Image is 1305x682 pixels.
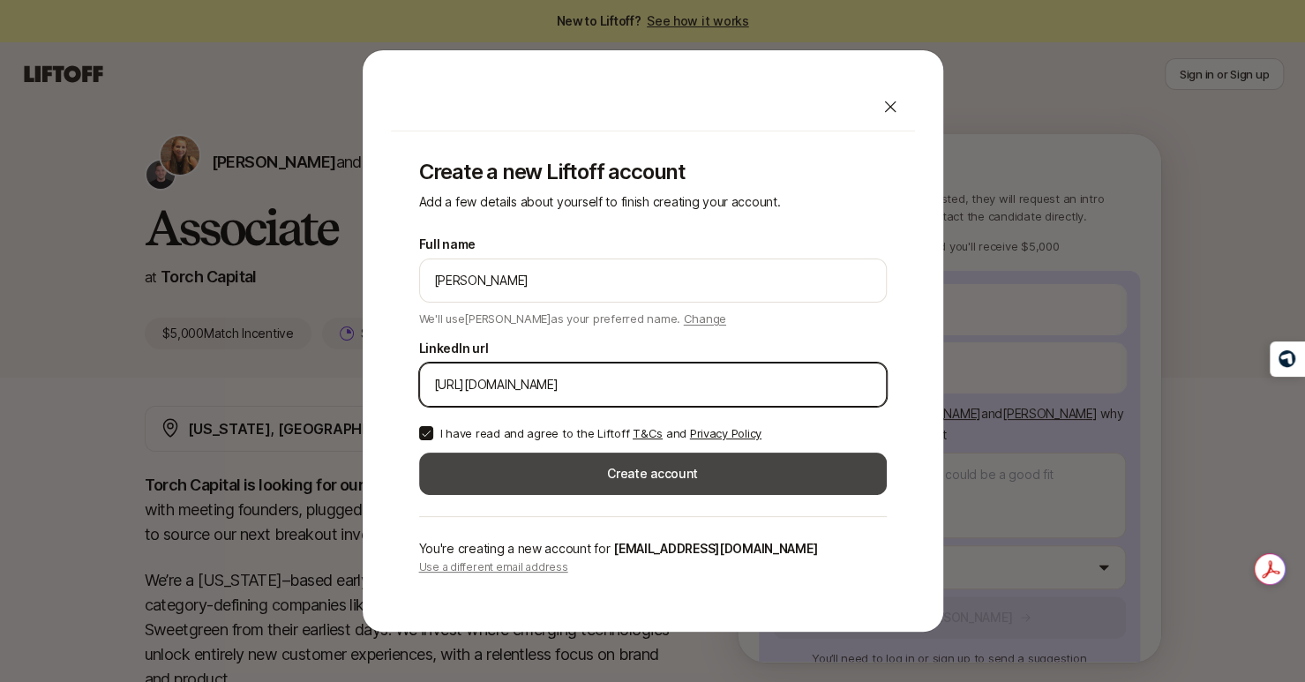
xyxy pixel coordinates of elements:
[419,453,887,495] button: Create account
[419,160,887,184] p: Create a new Liftoff account
[633,426,663,440] a: T&Cs
[419,338,489,359] label: LinkedIn url
[419,234,476,255] label: Full name
[419,306,727,327] p: We'll use [PERSON_NAME] as your preferred name.
[419,559,887,575] p: Use a different email address
[434,374,872,395] input: e.g. https://www.linkedin.com/in/melanie-perkins
[684,311,726,326] span: Change
[613,541,817,556] span: [EMAIL_ADDRESS][DOMAIN_NAME]
[440,424,761,442] p: I have read and agree to the Liftoff and
[690,426,761,440] a: Privacy Policy
[419,426,433,440] button: I have read and agree to the Liftoff T&Cs and Privacy Policy
[434,270,872,291] input: e.g. Melanie Perkins
[419,191,887,213] p: Add a few details about yourself to finish creating your account.
[419,538,887,559] p: You're creating a new account for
